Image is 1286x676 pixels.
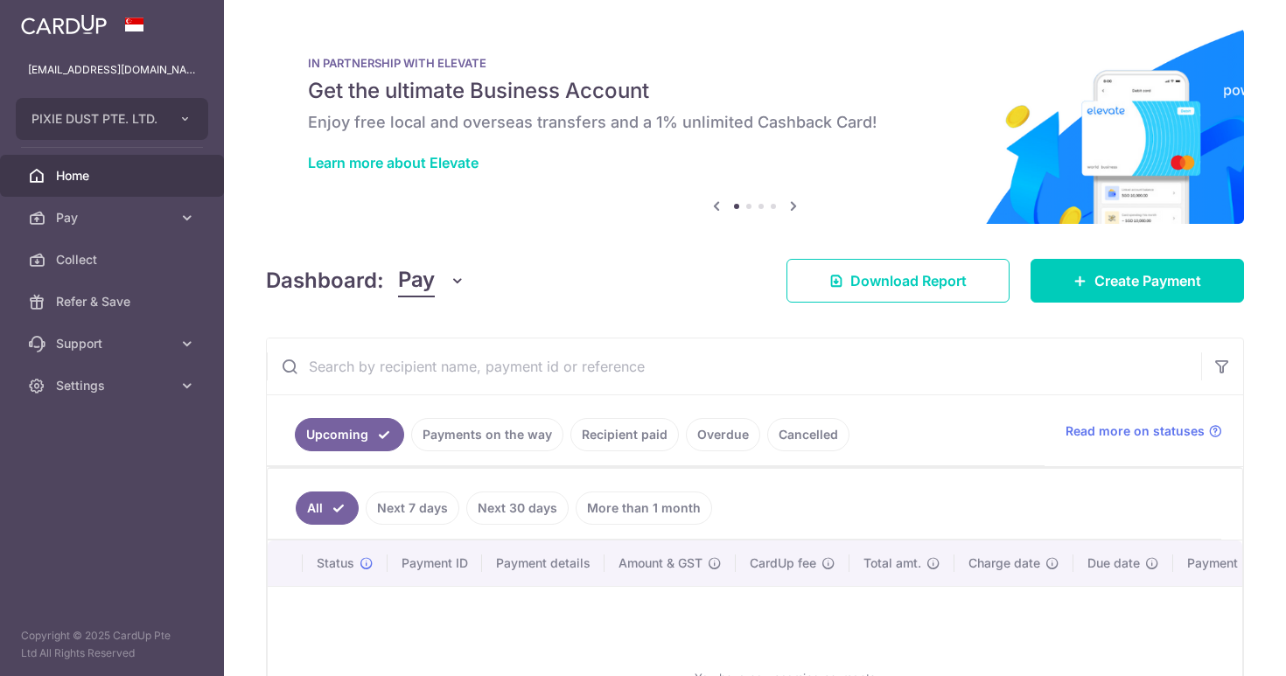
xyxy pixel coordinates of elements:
[466,491,569,525] a: Next 30 days
[56,209,171,226] span: Pay
[1094,270,1201,291] span: Create Payment
[863,554,921,572] span: Total amt.
[28,61,196,79] p: [EMAIL_ADDRESS][DOMAIN_NAME]
[31,110,161,128] span: PIXIE DUST PTE. LTD.
[1066,422,1222,440] a: Read more on statuses
[850,270,967,291] span: Download Report
[398,264,435,297] span: Pay
[296,491,359,525] a: All
[767,418,849,451] a: Cancelled
[21,14,107,35] img: CardUp
[686,418,760,451] a: Overdue
[56,377,171,394] span: Settings
[482,540,605,586] th: Payment details
[411,418,563,451] a: Payments on the way
[56,335,171,352] span: Support
[16,98,208,140] button: PIXIE DUST PTE. LTD.
[295,418,404,451] a: Upcoming
[308,77,1202,105] h5: Get the ultimate Business Account
[308,56,1202,70] p: IN PARTNERSHIP WITH ELEVATE
[266,28,1244,224] img: Renovation banner
[388,540,482,586] th: Payment ID
[398,264,465,297] button: Pay
[750,554,816,572] span: CardUp fee
[308,154,479,171] a: Learn more about Elevate
[968,554,1040,572] span: Charge date
[56,167,171,185] span: Home
[317,554,354,572] span: Status
[56,293,171,310] span: Refer & Save
[366,491,459,525] a: Next 7 days
[576,491,712,525] a: More than 1 month
[786,259,1010,303] a: Download Report
[267,338,1201,394] input: Search by recipient name, payment id or reference
[308,112,1202,133] h6: Enjoy free local and overseas transfers and a 1% unlimited Cashback Card!
[56,251,171,268] span: Collect
[1031,259,1244,303] a: Create Payment
[570,418,679,451] a: Recipient paid
[266,265,384,296] h4: Dashboard:
[619,554,702,572] span: Amount & GST
[1066,422,1205,440] span: Read more on statuses
[1087,554,1140,572] span: Due date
